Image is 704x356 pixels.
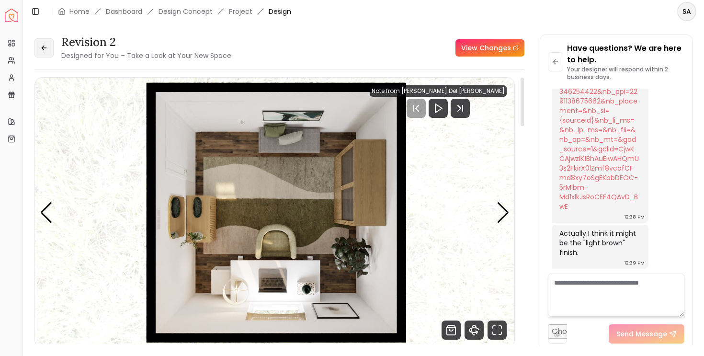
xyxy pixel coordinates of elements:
[678,3,695,20] span: SA
[5,9,18,22] a: Spacejoy
[35,78,514,347] div: Carousel
[35,78,514,347] img: Design Render 1
[442,321,461,340] svg: Shop Products from this design
[5,9,18,22] img: Spacejoy Logo
[559,229,639,257] div: Actually I think it might be the "light brown" finish.
[159,7,213,16] li: Design Concept
[61,34,231,50] h3: Revision 2
[451,99,470,118] svg: Next Track
[625,258,645,268] div: 12:39 PM
[35,78,514,347] div: 5 / 5
[229,7,252,16] a: Project
[625,212,645,222] div: 12:38 PM
[58,7,291,16] nav: breadcrumb
[497,202,510,223] div: Next slide
[567,66,684,81] p: Your designer will respond within 2 business days.
[488,321,507,340] svg: Fullscreen
[69,7,90,16] a: Home
[465,321,484,340] svg: 360 View
[106,7,142,16] a: Dashboard
[567,43,684,66] p: Have questions? We are here to help.
[455,39,524,57] a: View Changes
[40,202,53,223] div: Previous slide
[370,85,507,97] div: Note from [PERSON_NAME] Del [PERSON_NAME]
[677,2,696,21] button: SA
[61,51,231,60] small: Designed for You – Take a Look at Your New Space
[269,7,291,16] span: Design
[432,103,444,114] svg: Play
